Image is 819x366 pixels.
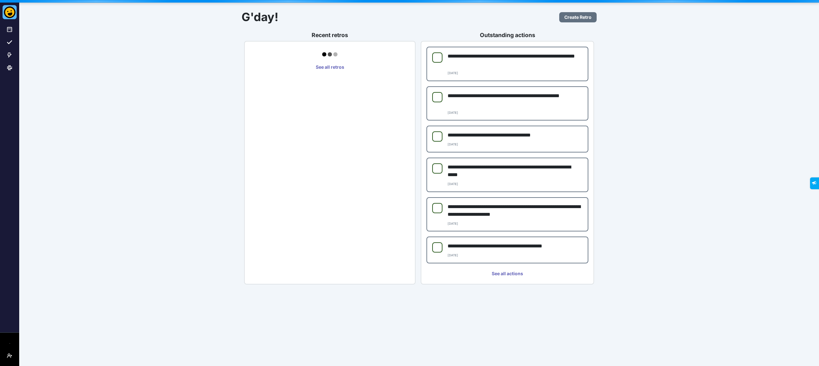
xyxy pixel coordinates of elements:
[7,358,12,363] span: User menu
[4,338,15,348] button: Workspace
[244,32,416,38] h3: Recent retros
[426,269,588,279] a: See all actions
[3,5,17,19] img: Better
[448,182,458,186] small: [DATE]
[448,111,458,114] small: [DATE]
[559,12,597,22] a: Create Retro
[4,351,15,361] button: User menu
[242,10,508,24] h1: G'day!
[7,353,12,358] i: User menu
[250,62,410,72] a: See all retros
[421,32,594,38] h3: Outstanding actions
[448,143,458,146] small: [DATE]
[448,71,458,75] small: [DATE]
[448,253,458,257] small: [DATE]
[322,47,338,62] img: activityIndicator
[448,222,458,225] small: [DATE]
[4,2,8,6] span: 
